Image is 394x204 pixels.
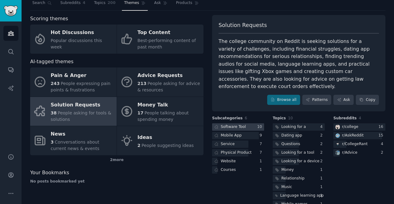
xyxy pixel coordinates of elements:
span: Ask [154,0,161,6]
div: Pain & Anger [51,71,114,81]
div: r/ Advice [342,150,357,156]
span: 243 [51,81,60,86]
span: People expressing pain points & frustrations [51,81,111,92]
div: 4 [320,124,325,130]
div: Looking for a device [281,159,320,164]
span: Topics [94,0,105,6]
a: Website1 [212,158,264,165]
a: Money1 [273,166,325,174]
a: Browse all [267,95,300,105]
a: Mobile App9 [212,132,264,140]
div: Physical Product [221,150,251,156]
a: Looking for a4 [273,123,325,131]
span: 3 [51,140,54,144]
div: 1 [259,167,264,173]
div: 7 [259,141,264,147]
span: 38 [51,110,57,115]
img: AskReddit [336,133,340,138]
a: Solution Requests38People asking for tools & solutions [30,97,117,126]
a: Pain & Anger243People expressing pain points & frustrations [30,67,117,97]
a: Ask [333,95,354,105]
div: 1 [320,167,325,173]
a: Music1 [273,183,325,191]
div: Music [281,184,292,190]
span: Scoring themes [30,15,68,23]
span: 2 [138,143,141,148]
div: 1 [320,176,325,181]
div: Looking for a [281,124,306,130]
img: GummySearch logo [4,6,18,16]
div: Language learning app [280,193,324,198]
div: Mobile App [221,133,242,138]
div: 1 [320,184,325,190]
span: Your Bookmarks [30,169,69,177]
a: Language learning app1 [273,192,325,200]
span: People asking for tools & solutions [51,110,111,122]
span: Search [32,0,45,6]
a: Advicer/Advice2 [333,149,385,157]
a: Top ContentBest-performing content of past month [117,25,203,54]
a: News3Conversations about current news & events [30,126,117,155]
span: People talking about spending money [138,110,189,122]
div: 2 [381,150,385,156]
span: Solution Requests [219,21,267,29]
div: 1 [320,193,325,198]
div: News [51,129,114,139]
div: Service [221,141,235,147]
span: 10 [288,116,293,120]
span: Best-performing content of past month [138,38,196,49]
a: Relationship1 [273,175,325,183]
div: 10 [257,124,264,130]
span: 200 [108,0,116,6]
div: Money [281,167,294,173]
div: 1 [259,159,264,164]
a: Patterns [302,95,331,105]
a: Software Tool10 [212,123,264,131]
div: 15 [378,133,385,138]
span: 213 [138,81,147,86]
a: AskRedditr/AskReddit15 [333,132,385,140]
a: Dating app2 [273,132,325,140]
div: Relationship [281,176,304,181]
span: 4 [359,116,361,120]
a: Ideas2People suggesting ideas [117,126,203,155]
span: Themes [124,0,139,6]
div: Dating app [281,133,302,138]
div: The college community on Reddit is seeking solutions for a variety of challenges, including finan... [219,38,379,90]
div: Questions [281,141,300,147]
span: Conversations about current news & events [51,140,99,151]
span: Subcategories [212,116,243,121]
a: Money Talk17People talking about spending money [117,97,203,126]
span: Subreddits [60,0,81,6]
span: Products [176,0,192,6]
img: Advice [336,151,340,155]
div: Advice Requests [138,71,200,81]
a: Looking for a tool2 [273,149,325,157]
div: Ideas [138,133,194,142]
span: Subreddits [333,116,357,121]
div: Software Tool [221,124,246,130]
a: Courses1 [212,166,264,174]
div: 2 [320,150,325,156]
span: AI-tagged themes [30,58,74,66]
a: Physical Product7 [212,149,264,157]
div: 2 more [30,155,203,165]
img: CollegeRant [336,142,340,146]
div: Solution Requests [51,100,114,110]
div: r/ college [342,124,358,130]
a: colleger/college16 [333,123,385,131]
div: 9 [259,133,264,138]
a: Looking for a device2 [273,158,325,165]
a: Hot DiscussionsPopular discussions this week [30,25,117,54]
div: 4 [381,141,385,147]
a: CollegeRantr/CollegeRant4 [333,140,385,148]
span: Topics [273,116,286,121]
img: college [336,125,340,129]
div: 16 [378,124,385,130]
span: Popular discussions this week [51,38,102,49]
a: Questions2 [273,140,325,148]
div: r/ CollegeRant [342,141,368,147]
span: 6 [245,116,247,120]
span: 17 [138,110,143,115]
div: No posts bookmarked yet [30,179,203,184]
